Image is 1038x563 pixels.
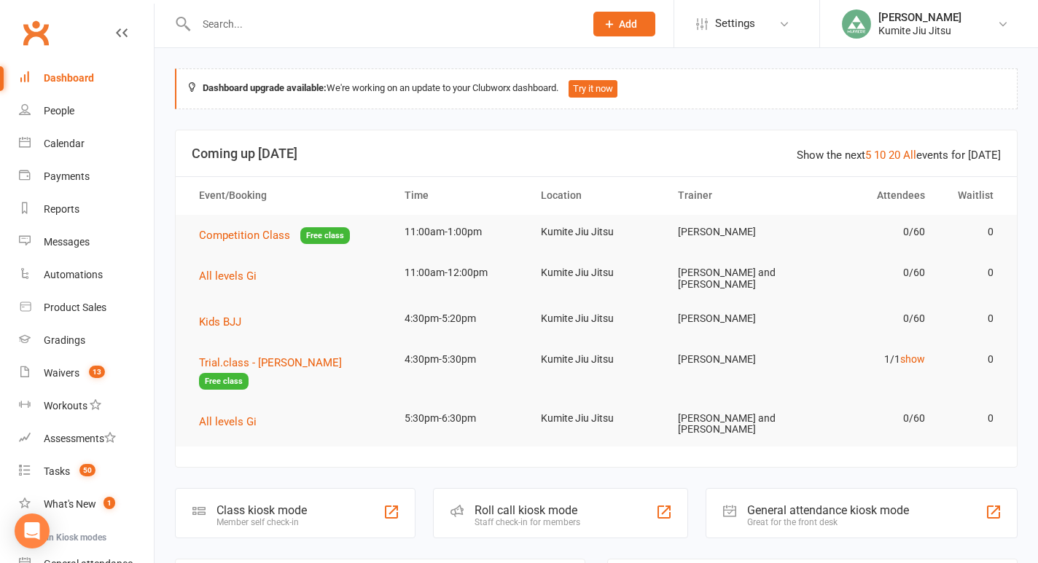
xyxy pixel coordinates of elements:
td: 0 [938,401,1007,436]
td: 0/60 [801,215,938,249]
a: Workouts [19,390,154,422]
a: What's New1 [19,488,154,521]
div: Reports [44,203,79,215]
td: [PERSON_NAME] [665,215,802,249]
div: Kumite Jiu Jitsu [878,24,961,37]
td: [PERSON_NAME] and [PERSON_NAME] [665,401,802,447]
a: Messages [19,226,154,259]
a: Clubworx [17,15,54,51]
button: Add [593,12,655,36]
div: Automations [44,269,103,280]
td: 5:30pm-6:30pm [391,401,528,436]
a: Payments [19,160,154,193]
div: We're working on an update to your Clubworx dashboard. [175,68,1018,109]
button: Kids BJJ [199,313,251,331]
a: All [903,149,916,162]
span: Free class [199,373,249,390]
td: 11:00am-12:00pm [391,256,528,290]
a: 20 [889,149,900,162]
td: 0 [938,302,1007,336]
div: Roll call kiosk mode [475,503,580,517]
th: Waitlist [938,177,1007,214]
td: [PERSON_NAME] [665,302,802,336]
span: Add [619,18,637,30]
div: Assessments [44,433,116,444]
td: 4:30pm-5:20pm [391,302,528,336]
a: 10 [874,149,886,162]
span: Settings [715,7,755,40]
h3: Coming up [DATE] [192,146,1001,161]
span: Kids BJJ [199,315,241,328]
td: [PERSON_NAME] [665,342,802,377]
div: Great for the front desk [747,517,909,527]
td: 0/60 [801,256,938,290]
span: Trial.class - [PERSON_NAME] [199,356,342,369]
td: 11:00am-1:00pm [391,215,528,249]
td: 0/60 [801,401,938,436]
th: Event/Booking [186,177,391,214]
a: Reports [19,193,154,226]
td: Kumite Jiu Jitsu [528,401,665,436]
div: Tasks [44,465,70,477]
td: 0 [938,256,1007,290]
span: 13 [89,366,105,378]
a: Automations [19,259,154,291]
button: Trial.class - [PERSON_NAME]Free class [199,354,378,390]
div: Show the next events for [DATE] [797,146,1001,164]
div: Payments [44,170,90,182]
span: 1 [104,497,115,509]
a: Tasks 50 [19,455,154,488]
span: Free class [300,227,350,244]
input: Search... [192,14,574,34]
a: People [19,95,154,127]
button: All levels Gi [199,413,267,430]
td: 4:30pm-5:30pm [391,342,528,377]
strong: Dashboard upgrade available: [203,82,327,93]
div: Dashboard [44,72,94,84]
td: Kumite Jiu Jitsu [528,302,665,336]
span: Competition Class [199,229,290,242]
div: Messages [44,236,90,248]
a: Waivers 13 [19,357,154,390]
td: 0/60 [801,302,938,336]
div: Calendar [44,138,85,149]
th: Attendees [801,177,938,214]
div: Open Intercom Messenger [15,513,50,548]
a: show [900,353,925,365]
span: 50 [79,464,95,476]
div: What's New [44,498,96,510]
th: Location [528,177,665,214]
div: Gradings [44,334,85,346]
span: All levels Gi [199,269,257,283]
button: All levels Gi [199,267,267,285]
a: Calendar [19,127,154,160]
a: Gradings [19,324,154,357]
button: Competition ClassFree class [199,227,350,245]
span: All levels Gi [199,415,257,428]
div: General attendance kiosk mode [747,503,909,517]
div: Workouts [44,400,87,412]
div: [PERSON_NAME] [878,11,961,24]
a: 5 [865,149,871,162]
td: [PERSON_NAME] and [PERSON_NAME] [665,256,802,302]
td: 0 [938,215,1007,249]
td: 0 [938,342,1007,377]
div: Class kiosk mode [216,503,307,517]
a: Dashboard [19,62,154,95]
button: Try it now [569,80,617,98]
a: Assessments [19,422,154,455]
th: Trainer [665,177,802,214]
td: Kumite Jiu Jitsu [528,342,665,377]
td: Kumite Jiu Jitsu [528,256,665,290]
div: Waivers [44,367,79,379]
div: Member self check-in [216,517,307,527]
th: Time [391,177,528,214]
div: People [44,105,74,117]
td: 1/1 [801,342,938,377]
div: Product Sales [44,302,106,313]
td: Kumite Jiu Jitsu [528,215,665,249]
img: thumb_image1713433996.png [842,9,871,39]
div: Staff check-in for members [475,517,580,527]
a: Product Sales [19,291,154,324]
